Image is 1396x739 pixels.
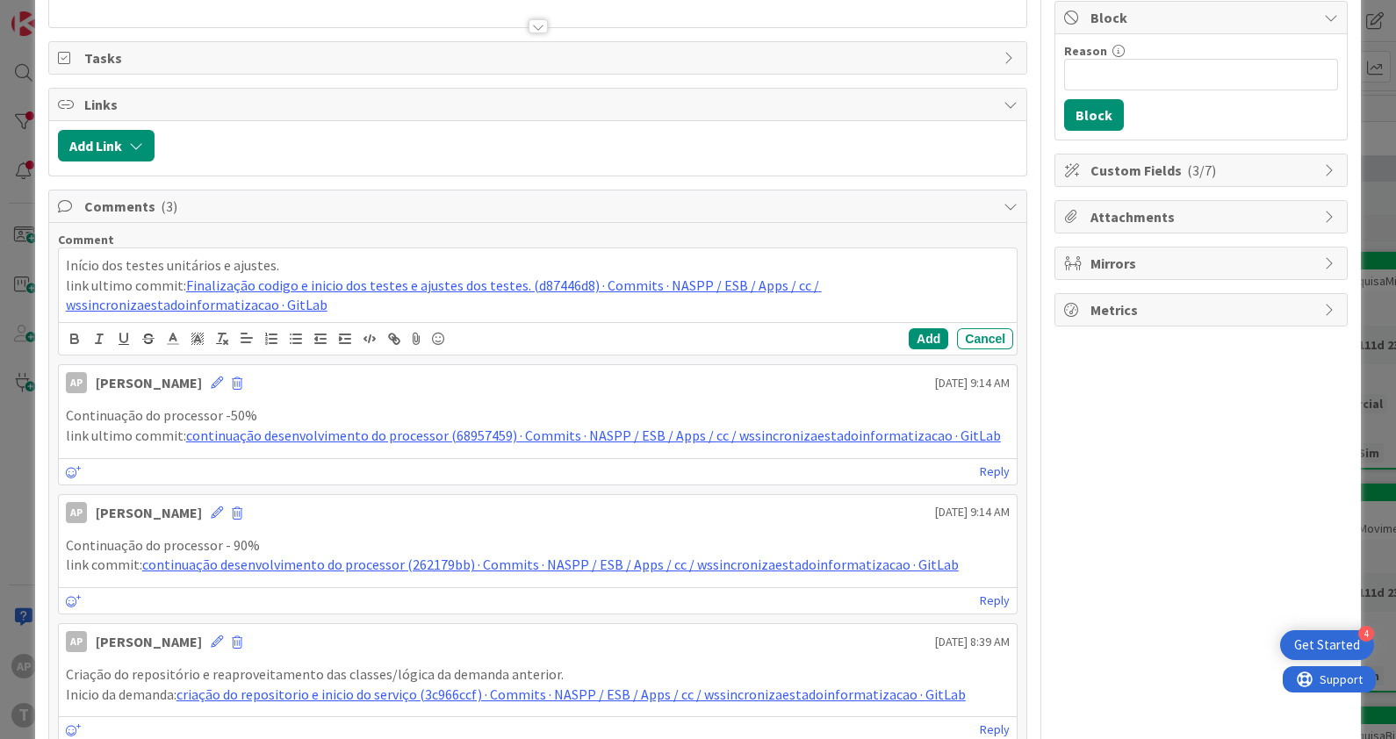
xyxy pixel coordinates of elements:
[1064,43,1107,59] label: Reason
[1280,630,1374,660] div: Open Get Started checklist, remaining modules: 4
[84,196,996,217] span: Comments
[1064,99,1124,131] button: Block
[957,328,1013,349] button: Cancel
[66,535,1011,556] p: Continuação do processor - 90%
[935,503,1010,521] span: [DATE] 9:14 AM
[935,633,1010,651] span: [DATE] 8:39 AM
[66,276,1011,315] p: link ultimo commit:
[58,232,114,248] span: Comment
[980,461,1010,483] a: Reply
[980,590,1010,612] a: Reply
[1090,206,1315,227] span: Attachments
[1090,253,1315,274] span: Mirrors
[58,130,155,161] button: Add Link
[66,405,1011,426] p: Continuação do processor -50%
[96,502,202,523] div: [PERSON_NAME]
[142,556,959,573] a: continuação desenvolvimento do processor (262179bb) · Commits · NASPP / ESB / Apps / cc / wssincr...
[96,631,202,652] div: [PERSON_NAME]
[1090,160,1315,181] span: Custom Fields
[66,631,87,652] div: AP
[66,502,87,523] div: AP
[1294,636,1360,654] div: Get Started
[66,664,1011,685] p: Criação do repositório e reaproveitamento das classes/lógica da demanda anterior.
[176,685,966,703] a: criação do repositorio e inicio do serviço (3c966ccf) · Commits · NASPP / ESB / Apps / cc / wssin...
[909,328,948,349] button: Add
[66,555,1011,575] p: link commit:
[1187,161,1216,179] span: ( 3/7 )
[1358,626,1374,642] div: 4
[186,427,1001,444] a: continuação desenvolvimento do processor (68957459) · Commits · NASPP / ESB / Apps / cc / wssincr...
[37,3,80,24] span: Support
[84,94,996,115] span: Links
[161,197,177,215] span: ( 3 )
[66,372,87,393] div: AP
[935,374,1010,392] span: [DATE] 9:14 AM
[84,47,996,68] span: Tasks
[66,255,1011,276] p: Início dos testes unitários e ajustes.
[66,276,822,314] a: Finalização codigo e inicio dos testes e ajustes dos testes. (d87446d8) · Commits · NASPP / ESB /...
[96,372,202,393] div: [PERSON_NAME]
[1090,7,1315,28] span: Block
[1090,299,1315,320] span: Metrics
[66,426,1011,446] p: link ultimo commit:
[66,685,1011,705] p: Inicio da demanda:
